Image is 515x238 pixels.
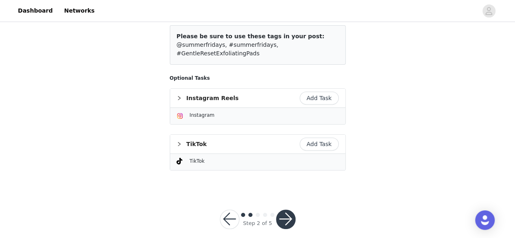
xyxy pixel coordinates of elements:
span: Please be sure to use these tags in your post: [177,33,324,39]
button: Add Task [300,138,339,151]
a: Dashboard [13,2,57,20]
div: Open Intercom Messenger [475,210,495,230]
a: Networks [59,2,99,20]
div: Step 2 of 5 [243,219,272,227]
div: icon: rightInstagram Reels [170,89,345,107]
span: Instagram [190,112,215,118]
div: avatar [485,4,493,17]
span: @summerfridays, #summerfridays, #GentleResetExfoliatingPads [177,41,278,57]
span: TikTok [190,158,205,164]
h5: Optional Tasks [170,74,346,82]
img: Instagram Icon [177,113,183,119]
i: icon: right [177,142,182,146]
div: icon: rightTikTok [170,135,345,153]
button: Add Task [300,92,339,105]
i: icon: right [177,96,182,100]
